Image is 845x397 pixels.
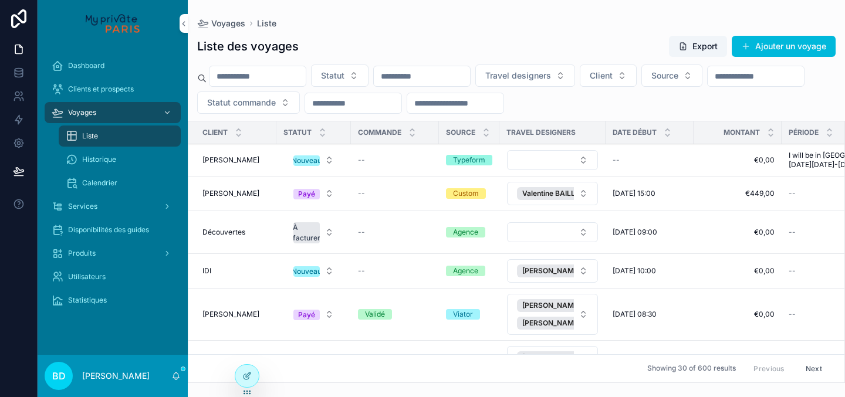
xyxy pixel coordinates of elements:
a: Validé [358,309,432,320]
a: Liste [257,18,276,29]
button: Select Button [507,182,598,205]
a: Découvertes [202,228,269,237]
div: Agence [453,266,478,276]
button: Select Button [197,91,300,114]
a: Voyages [197,18,245,29]
div: Payé [298,310,315,320]
button: Select Button [507,294,598,335]
a: [PERSON_NAME] [202,189,269,198]
a: Select Button [283,260,344,282]
span: -- [789,189,796,198]
span: -- [789,228,796,237]
span: Date début [613,128,657,137]
span: [PERSON_NAME] [522,301,580,310]
span: Commande [358,128,401,137]
button: Unselect 138 [517,299,597,312]
a: Select Button [506,150,599,171]
a: -- [358,155,432,165]
a: Select Button [283,216,344,249]
a: Select Button [283,303,344,325]
span: -- [789,266,796,276]
span: Période [789,128,819,137]
a: Clients et prospects [45,79,181,100]
button: Select Button [311,65,369,87]
div: scrollable content [38,47,188,326]
button: Select Button [580,65,637,87]
a: Produits [45,243,181,264]
button: Select Button [641,65,702,87]
span: Source [446,128,475,137]
span: [DATE] 08:30 [613,310,657,319]
span: Travel designers [485,70,551,82]
button: Select Button [284,304,343,325]
a: €0,00 [701,155,775,165]
a: Voyages [45,102,181,123]
a: Select Button [506,222,599,243]
button: Ajouter un voyage [732,36,836,57]
div: Nouveau [292,155,322,166]
span: Historique [82,155,116,164]
span: -- [358,266,365,276]
a: Select Button [283,149,344,171]
button: Select Button [475,65,575,87]
a: €0,00 [701,266,775,276]
a: Select Button [506,345,599,388]
a: -- [358,266,432,276]
p: [PERSON_NAME] [82,370,150,382]
button: Export [669,36,727,57]
a: Statistiques [45,290,181,311]
button: Unselect 44 [517,264,597,277]
a: Select Button [506,293,599,335]
div: À facturer [293,222,320,243]
button: Select Button [507,222,598,242]
span: Showing 30 of 600 results [647,364,736,374]
span: Montant [724,128,760,137]
span: Valentine BAILLOT [522,189,585,198]
span: [DATE] 09:00 [613,228,657,237]
h1: Liste des voyages [197,38,299,55]
div: Payé [298,189,315,199]
a: Dashboard [45,55,181,76]
span: Client [202,128,228,137]
span: Découvertes [202,228,245,237]
a: [DATE] 15:00 [613,189,687,198]
a: Disponibilités des guides [45,219,181,240]
span: Statut [283,128,312,137]
span: [PERSON_NAME] [202,189,259,198]
a: Liste [59,125,181,147]
span: [PERSON_NAME] [202,310,259,319]
div: Custom [453,188,479,199]
div: Validé [365,309,385,320]
a: -- [613,155,687,165]
a: €0,00 [701,228,775,237]
span: [PERSON_NAME] [522,353,580,362]
a: €449,00 [701,189,775,198]
span: Statut commande [207,97,276,108]
span: [PERSON_NAME] [522,266,580,276]
button: Unselect 140 [517,351,597,364]
span: -- [358,189,365,198]
a: Select Button [506,259,599,283]
span: -- [613,155,620,165]
span: Clients et prospects [68,84,134,94]
span: Services [68,202,97,211]
span: [DATE] 15:00 [613,189,655,198]
span: Source [651,70,678,82]
button: Select Button [284,183,343,204]
a: [DATE] 09:00 [613,228,687,237]
a: -- [358,189,432,198]
span: Travel designers [506,128,576,137]
a: [PERSON_NAME] [202,310,269,319]
span: [PERSON_NAME] [522,318,580,328]
a: Select Button [283,182,344,205]
span: Calendrier [82,178,117,188]
span: -- [789,310,796,319]
span: [DATE] 10:00 [613,266,656,276]
span: Statut [321,70,344,82]
a: Custom [446,188,492,199]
